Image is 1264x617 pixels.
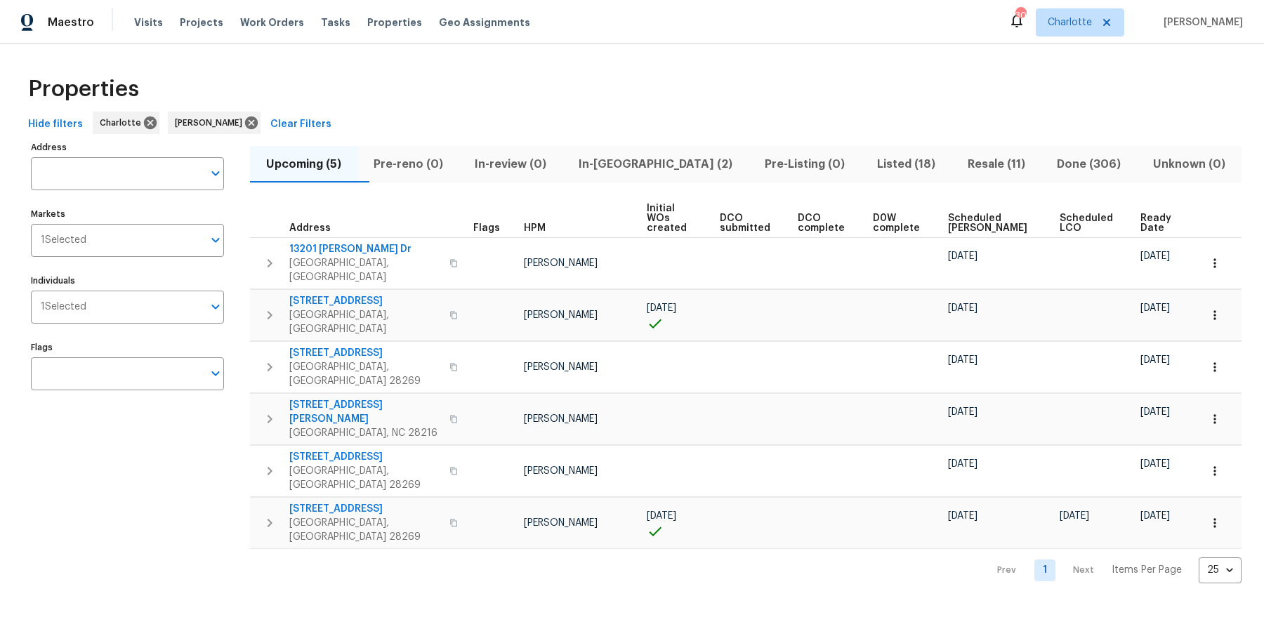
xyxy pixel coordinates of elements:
span: [STREET_ADDRESS] [289,502,441,516]
span: [DATE] [1060,511,1089,521]
label: Address [31,143,224,152]
label: Flags [31,343,224,352]
span: Upcoming (5) [258,154,349,174]
label: Individuals [31,277,224,285]
span: [DATE] [647,511,676,521]
span: Clear Filters [270,116,331,133]
p: Items Per Page [1112,563,1182,577]
span: [GEOGRAPHIC_DATA], [GEOGRAPHIC_DATA] 28269 [289,516,441,544]
button: Open [206,230,225,250]
button: Clear Filters [265,112,337,138]
button: Open [206,364,225,383]
span: [DATE] [1140,251,1170,261]
span: In-[GEOGRAPHIC_DATA] (2) [571,154,740,174]
span: Address [289,223,331,233]
span: Properties [367,15,422,29]
span: DCO complete [798,213,849,233]
span: [DATE] [1140,407,1170,417]
span: [DATE] [948,511,977,521]
span: [STREET_ADDRESS] [289,346,441,360]
span: [STREET_ADDRESS] [289,294,441,308]
span: Unknown (0) [1145,154,1233,174]
span: Projects [180,15,223,29]
div: 30 [1015,8,1025,22]
span: 1 Selected [41,301,86,313]
span: [DATE] [1140,511,1170,521]
span: [GEOGRAPHIC_DATA], [GEOGRAPHIC_DATA] [289,308,441,336]
span: [DATE] [948,251,977,261]
span: Ready Date [1140,213,1176,233]
span: Hide filters [28,116,83,133]
span: Tasks [321,18,350,27]
span: Scheduled LCO [1060,213,1117,233]
span: [PERSON_NAME] [524,414,598,424]
span: [DATE] [948,355,977,365]
span: Done (306) [1049,154,1128,174]
span: [DATE] [1140,355,1170,365]
span: [STREET_ADDRESS][PERSON_NAME] [289,398,441,426]
span: Geo Assignments [439,15,530,29]
span: [PERSON_NAME] [1158,15,1243,29]
span: [PERSON_NAME] [524,466,598,476]
span: HPM [524,223,546,233]
button: Hide filters [22,112,88,138]
span: 13201 [PERSON_NAME] Dr [289,242,441,256]
span: [DATE] [948,407,977,417]
span: [GEOGRAPHIC_DATA], [GEOGRAPHIC_DATA] 28269 [289,464,441,492]
span: [DATE] [647,303,676,313]
span: Work Orders [240,15,304,29]
span: Properties [28,82,139,96]
span: Charlotte [100,116,147,130]
span: Charlotte [1048,15,1092,29]
span: [DATE] [1140,303,1170,313]
span: Listed (18) [869,154,943,174]
span: [PERSON_NAME] [524,310,598,320]
nav: Pagination Navigation [984,557,1242,583]
span: Visits [134,15,163,29]
span: Flags [473,223,500,233]
span: Pre-reno (0) [366,154,451,174]
div: Charlotte [93,112,159,134]
div: [PERSON_NAME] [168,112,261,134]
span: [DATE] [1140,459,1170,469]
span: Scheduled [PERSON_NAME] [948,213,1036,233]
span: [PERSON_NAME] [524,258,598,268]
a: Goto page 1 [1034,559,1055,581]
span: Resale (11) [960,154,1033,174]
span: [PERSON_NAME] [175,116,248,130]
span: DCO submitted [720,213,775,233]
span: Initial WOs created [647,204,695,233]
button: Open [206,297,225,317]
label: Markets [31,210,224,218]
span: [DATE] [948,303,977,313]
span: [GEOGRAPHIC_DATA], [GEOGRAPHIC_DATA] [289,256,441,284]
span: Maestro [48,15,94,29]
span: [PERSON_NAME] [524,518,598,528]
span: [GEOGRAPHIC_DATA], NC 28216 [289,426,441,440]
span: [GEOGRAPHIC_DATA], [GEOGRAPHIC_DATA] 28269 [289,360,441,388]
span: [STREET_ADDRESS] [289,450,441,464]
span: 1 Selected [41,234,86,246]
div: 25 [1199,552,1242,588]
span: In-review (0) [468,154,555,174]
span: [DATE] [948,459,977,469]
button: Open [206,164,225,183]
span: Pre-Listing (0) [757,154,852,174]
span: [PERSON_NAME] [524,362,598,372]
span: D0W complete [873,213,924,233]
